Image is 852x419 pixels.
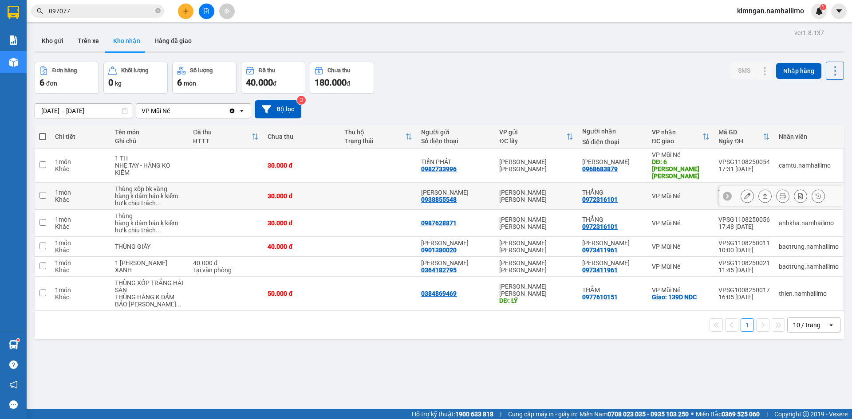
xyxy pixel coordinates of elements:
div: Khác [55,266,106,274]
div: Giao: 139D NDC [652,294,710,301]
div: Giao hàng [758,189,772,203]
div: Khác [55,223,106,230]
div: Đã thu [193,129,252,136]
div: 1 món [55,286,106,294]
div: DĐ: LÝ [499,297,573,304]
span: search [37,8,43,14]
div: ĐC lấy [499,137,566,145]
div: 0938855548 [421,196,457,203]
div: HTTT [193,137,252,145]
div: Trạng thái [344,137,405,145]
div: Nhật Anh [421,239,490,247]
div: Thùng xốp bk vàng [115,185,184,192]
th: Toggle SortBy [189,125,263,149]
div: Thùng [115,212,184,219]
div: Số điện thoại [421,137,490,145]
div: Tại văn phòng [193,266,259,274]
div: 1 món [55,259,106,266]
div: baotrung.namhailimo [779,243,839,250]
div: 1 món [55,239,106,247]
div: THẮM [582,286,643,294]
span: Miền Bắc [696,409,760,419]
div: Ngày ĐH [718,137,763,145]
div: Khối lượng [121,67,148,74]
div: 0901380020 [421,247,457,254]
div: 0977610151 [582,294,618,301]
div: 10:00 [DATE] [718,247,770,254]
div: [PERSON_NAME] [PERSON_NAME] [499,189,573,203]
div: ver 1.8.137 [794,28,824,38]
span: caret-down [835,7,843,15]
span: | [766,409,768,419]
div: 30.000 đ [268,192,335,200]
div: [PERSON_NAME] [PERSON_NAME] [499,216,573,230]
img: solution-icon [9,35,18,45]
div: 1 TH [115,155,184,162]
input: Tìm tên, số ĐT hoặc mã đơn [49,6,154,16]
button: caret-down [831,4,847,19]
div: Chưa thu [268,133,335,140]
span: 6 [39,77,44,88]
button: Trên xe [71,30,106,51]
div: DĐ: 6 huỳnh thúc khánh [652,158,710,180]
div: VP Mũi Né [652,219,710,227]
span: message [9,400,18,409]
div: Số lượng [190,67,213,74]
button: Bộ lọc [255,100,301,118]
div: thien.namhailimo [779,290,839,297]
div: VP Mũi Né [652,263,710,270]
button: 1 [741,318,754,332]
th: Toggle SortBy [340,125,417,149]
span: Cung cấp máy in - giấy in: [508,409,577,419]
span: plus [183,8,189,14]
button: Khối lượng0kg [103,62,168,94]
div: 40.000 đ [193,259,259,266]
div: kim loan [421,189,490,196]
div: 11:45 [DATE] [718,266,770,274]
div: VPSG1108250054 [718,158,770,165]
span: Hỗ trợ kỹ thuật: [412,409,493,419]
div: [PERSON_NAME] [PERSON_NAME] [499,259,573,274]
div: 1 KIỆN BAO XANH [115,259,184,274]
div: Khác [55,165,106,172]
button: Hàng đã giao [147,30,199,51]
div: VP Mũi Né [652,243,710,250]
button: plus [178,4,193,19]
span: ... [176,301,181,308]
span: kg [115,80,122,87]
svg: Clear value [229,107,236,114]
div: THÙNG XỐP TRẮNG HẢI SẢN [115,279,184,294]
div: 0982733996 [421,165,457,172]
div: Đã thu [259,67,275,74]
div: 1 món [55,216,106,223]
div: THÙNG HÀNG K DẢM BẢO HƯ K CHỊU TRÁCH NHIỆM [115,294,184,308]
div: VP Mũi Né [652,151,710,158]
span: đ [347,80,350,87]
div: [PERSON_NAME] [PERSON_NAME] [499,158,573,172]
sup: 1 [17,339,20,341]
div: 0987628871 [421,219,457,227]
div: Khác [55,294,106,301]
img: warehouse-icon [9,340,18,349]
div: ĐC giao [652,137,702,145]
div: THẮNG [582,216,643,223]
div: Chi tiết [55,133,106,140]
div: VP Mũi Né [652,286,710,294]
span: 1 [821,4,824,10]
div: VP nhận [652,129,702,136]
div: 0973411961 [582,247,618,254]
div: Mã GD [718,129,763,136]
div: 50.000 đ [268,290,335,297]
div: TIẾN PHÁT [421,158,490,165]
span: món [184,80,196,87]
div: [PERSON_NAME] [PERSON_NAME] [499,283,573,297]
div: VP gửi [499,129,566,136]
span: close-circle [155,8,161,13]
div: VP Mũi Né [652,192,710,200]
div: Số điện thoại [582,138,643,145]
th: Toggle SortBy [714,125,774,149]
div: Khác [55,196,106,203]
button: Nhập hàng [776,63,821,79]
div: NHẸ TAY - HÀNG KO KIỂM [115,162,184,176]
button: Kho gửi [35,30,71,51]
